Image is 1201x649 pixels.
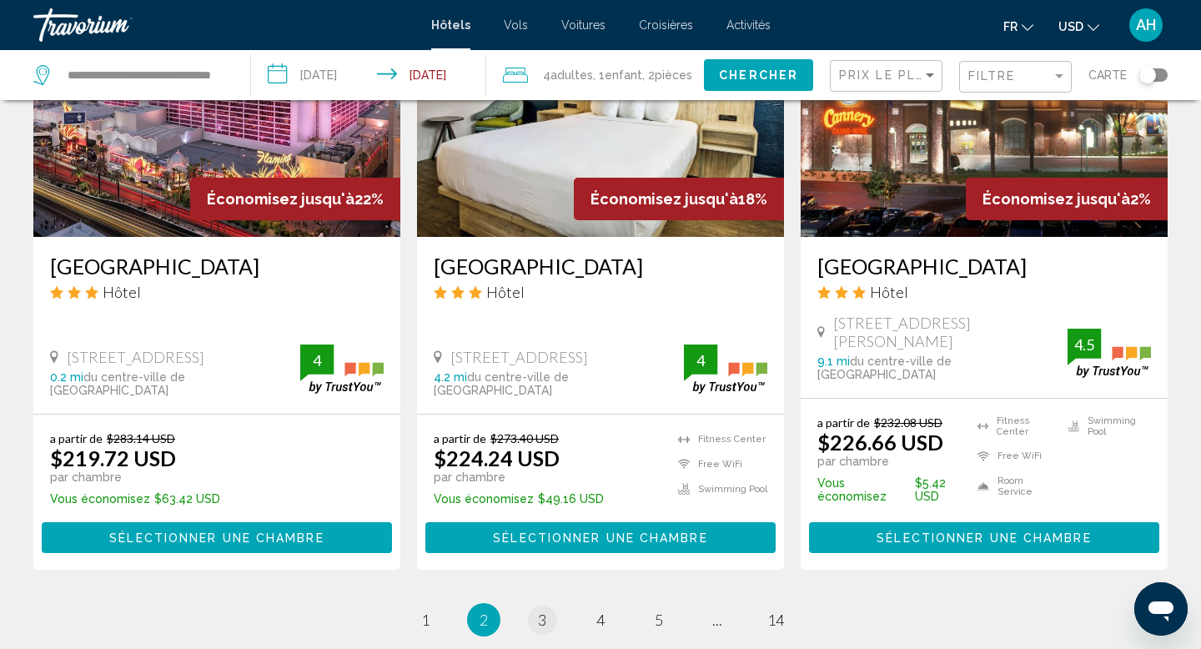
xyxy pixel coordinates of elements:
span: 9.1 mi [817,355,850,368]
a: [GEOGRAPHIC_DATA] [817,254,1151,279]
span: Économisez jusqu'à [207,190,354,208]
button: Sélectionner une chambre [42,522,392,553]
span: [STREET_ADDRESS] [450,348,588,366]
span: Sélectionner une chambre [877,531,1091,545]
p: $49.16 USD [434,492,604,506]
span: 4 [543,63,593,87]
a: Activités [726,18,771,32]
span: 14 [767,611,784,629]
ins: $226.66 USD [817,430,943,455]
span: Économisez jusqu'à [982,190,1130,208]
mat-select: Sort by [839,69,937,83]
img: trustyou-badge.svg [1068,329,1151,378]
a: Hôtels [431,18,470,32]
span: Hôtel [486,283,525,301]
span: Hôtel [103,283,141,301]
span: [STREET_ADDRESS] [67,348,204,366]
li: Fitness Center [969,415,1060,437]
span: , 2 [642,63,692,87]
span: [STREET_ADDRESS][PERSON_NAME] [833,314,1068,350]
span: Économisez jusqu'à [590,190,738,208]
div: 4 [684,350,717,370]
ins: $219.72 USD [50,445,176,470]
button: User Menu [1124,8,1168,43]
a: [GEOGRAPHIC_DATA] [50,254,384,279]
span: 3 [538,611,546,629]
span: Sélectionner une chambre [493,531,707,545]
a: Croisières [639,18,693,32]
del: $283.14 USD [107,431,175,445]
img: trustyou-badge.svg [300,345,384,394]
a: Sélectionner une chambre [425,526,776,545]
button: Sélectionner une chambre [809,522,1159,553]
del: $273.40 USD [490,431,559,445]
span: , 1 [593,63,642,87]
span: a partir de [50,431,103,445]
li: Room Service [969,475,1060,497]
span: Chercher [719,69,798,83]
div: 2% [966,178,1168,220]
li: Fitness Center [670,431,767,448]
a: Sélectionner une chambre [42,526,392,545]
span: 0.2 mi [50,370,83,384]
span: Hôtel [870,283,908,301]
button: Change language [1003,14,1033,38]
iframe: Bouton de lancement de la fenêtre de messagerie [1134,582,1188,636]
li: Free WiFi [670,456,767,473]
ins: $224.24 USD [434,445,560,470]
span: a partir de [817,415,870,430]
p: par chambre [817,455,969,468]
span: Adultes [550,68,593,82]
span: ... [712,611,722,629]
span: Vous économisez [434,492,534,506]
span: du centre-ville de [GEOGRAPHIC_DATA] [434,370,569,397]
span: 1 [421,611,430,629]
p: $5.42 USD [817,476,969,503]
a: Travorium [33,8,415,42]
ul: Pagination [33,603,1168,636]
li: Free WiFi [969,445,1060,467]
span: Voitures [561,18,606,32]
span: du centre-ville de [GEOGRAPHIC_DATA] [50,370,185,397]
span: Filtre [968,69,1016,83]
span: Sélectionner une chambre [109,531,324,545]
button: Toggle map [1127,68,1168,83]
p: par chambre [50,470,220,484]
img: trustyou-badge.svg [684,345,767,394]
span: USD [1058,20,1083,33]
span: fr [1003,20,1018,33]
div: 4.5 [1068,335,1101,355]
span: Carte [1088,63,1127,87]
a: Vols [504,18,528,32]
button: Chercher [704,59,813,90]
div: 3 star Hotel [817,283,1151,301]
a: Sélectionner une chambre [809,526,1159,545]
span: 2 [480,611,488,629]
span: Vous économisez [50,492,150,506]
span: Vous économisez [817,476,911,503]
button: Change currency [1058,14,1099,38]
del: $232.08 USD [874,415,942,430]
li: Swimming Pool [670,480,767,497]
span: a partir de [434,431,486,445]
span: 5 [655,611,663,629]
button: Travelers: 4 adults, 1 child [486,50,704,100]
p: $63.42 USD [50,492,220,506]
div: 3 star Hotel [50,283,384,301]
button: Filter [959,60,1072,94]
span: Prix le plus bas [839,68,968,82]
span: 4.2 mi [434,370,467,384]
div: 22% [190,178,400,220]
a: [GEOGRAPHIC_DATA] [434,254,767,279]
li: Swimming Pool [1060,415,1151,437]
div: 18% [574,178,784,220]
div: 3 star Hotel [434,283,767,301]
button: Sélectionner une chambre [425,522,776,553]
